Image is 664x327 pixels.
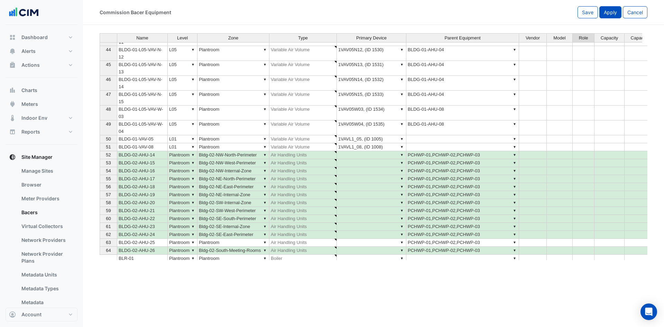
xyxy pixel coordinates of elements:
app-icon: Indoor Env [9,115,16,121]
span: 60 [106,216,111,221]
div: ▼ [399,91,405,98]
div: ▼ [512,106,517,113]
td: Variable Air Volume [269,143,337,151]
td: BLR-01 [117,255,168,263]
div: ▼ [512,223,517,230]
button: Alerts [6,44,77,58]
td: Plantroom [168,239,197,247]
span: 48 [106,107,111,112]
td: Bldg-02-NW-Internal-Zone [197,167,269,175]
td: BLDG-01-AHU-04 [406,46,519,61]
div: ▼ [262,76,268,83]
div: ▼ [262,106,268,113]
div: ▼ [262,46,268,53]
div: ▼ [512,239,517,246]
div: ▼ [512,91,517,98]
td: Plantroom [197,255,269,263]
div: ▼ [399,223,405,230]
td: 1VAV05N12, (ID 1530) [337,46,406,61]
div: ▼ [399,247,405,254]
span: 46 [106,77,111,82]
td: Air Handling Units [269,199,337,207]
td: PCHWP-01,PCHWP-02,PCHWP-03 [406,167,519,175]
span: Capacity [601,36,618,40]
div: ▼ [190,215,196,222]
span: Charts [21,87,37,94]
app-icon: Meters [9,101,16,108]
td: PCHWP-01,PCHWP-02,PCHWP-03 [406,199,519,207]
a: Metadata Types [16,282,77,296]
div: ▼ [262,215,268,222]
div: ▼ [399,143,405,151]
td: PCHWP-01,PCHWP-02,PCHWP-03 [406,159,519,167]
td: Variable Air Volume [269,135,337,143]
button: Cancel [623,6,647,18]
div: ▼ [512,159,517,166]
div: ▼ [190,91,196,98]
td: Plantroom [197,135,269,143]
td: Plantroom [168,199,197,207]
td: BLDG-01-L05-VAV-N-12 [117,46,168,61]
a: Metadata [16,296,77,309]
td: Variable Air Volume [269,106,337,120]
td: PCHWP-01,PCHWP-02,PCHWP-03 [406,231,519,239]
app-icon: Actions [9,62,16,69]
td: Bldg-02-NW-North-Perimeter [197,151,269,159]
span: 45 [106,62,111,67]
td: BLDG-01-AHU-08 [406,120,519,135]
td: Bldg-02-NE-North-Perimeter [197,175,269,183]
td: Air Handling Units [269,175,337,183]
a: Manage Sites [16,164,77,178]
div: ▼ [512,61,517,68]
td: Bldg-02-South-Meeting-Rooms [197,247,269,255]
div: ▼ [190,135,196,143]
td: PCHWP-01,PCHWP-02,PCHWP-03 [406,247,519,255]
td: Boiler [269,255,337,263]
div: ▼ [262,183,268,190]
td: Variable Air Volume [269,91,337,106]
div: ▼ [262,231,268,238]
td: Variable Air Volume [269,61,337,76]
div: ▼ [399,120,405,128]
td: Variable Air Volume [269,46,337,61]
div: ▼ [512,183,517,190]
div: ▼ [399,231,405,238]
app-icon: Charts [9,87,16,94]
td: Plantroom [168,167,197,175]
span: 56 [106,184,111,189]
div: ▼ [262,207,268,214]
td: L05 [168,61,197,76]
td: PCHWP-01,PCHWP-02,PCHWP-03 [406,207,519,215]
div: ▼ [190,183,196,190]
span: 57 [106,192,111,197]
td: Variable Air Volume [269,76,337,91]
span: 50 [106,136,111,142]
button: Save [578,6,598,18]
a: Meter Providers [16,192,77,206]
td: BLDG-02-AHU-19 [117,191,168,199]
div: ▼ [262,120,268,128]
td: BLDG-01-VAV-05 [117,135,168,143]
div: ▼ [399,135,405,143]
span: 54 [106,168,111,173]
div: ▼ [262,143,268,151]
span: Apply [604,9,617,15]
td: Plantroom [197,239,269,247]
td: Air Handling Units [269,247,337,255]
div: ▼ [190,61,196,68]
td: Plantroom [197,120,269,135]
button: Reports [6,125,77,139]
div: ▼ [512,255,517,262]
app-icon: Site Manager [9,154,16,161]
div: ▼ [399,76,405,83]
div: ▼ [262,135,268,143]
div: ▼ [399,167,405,174]
td: 1VAV05N15, (ID 1533) [337,91,406,106]
td: Bldg-02-SW-West-Perimeter [197,207,269,215]
td: BLDG-02-AHU-18 [117,183,168,191]
td: Air Handling Units [269,215,337,223]
button: Charts [6,83,77,97]
td: BLDG-02-AHU-14 [117,151,168,159]
div: ▼ [512,247,517,254]
td: 1VAVL1_05, (ID 1005) [337,135,406,143]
